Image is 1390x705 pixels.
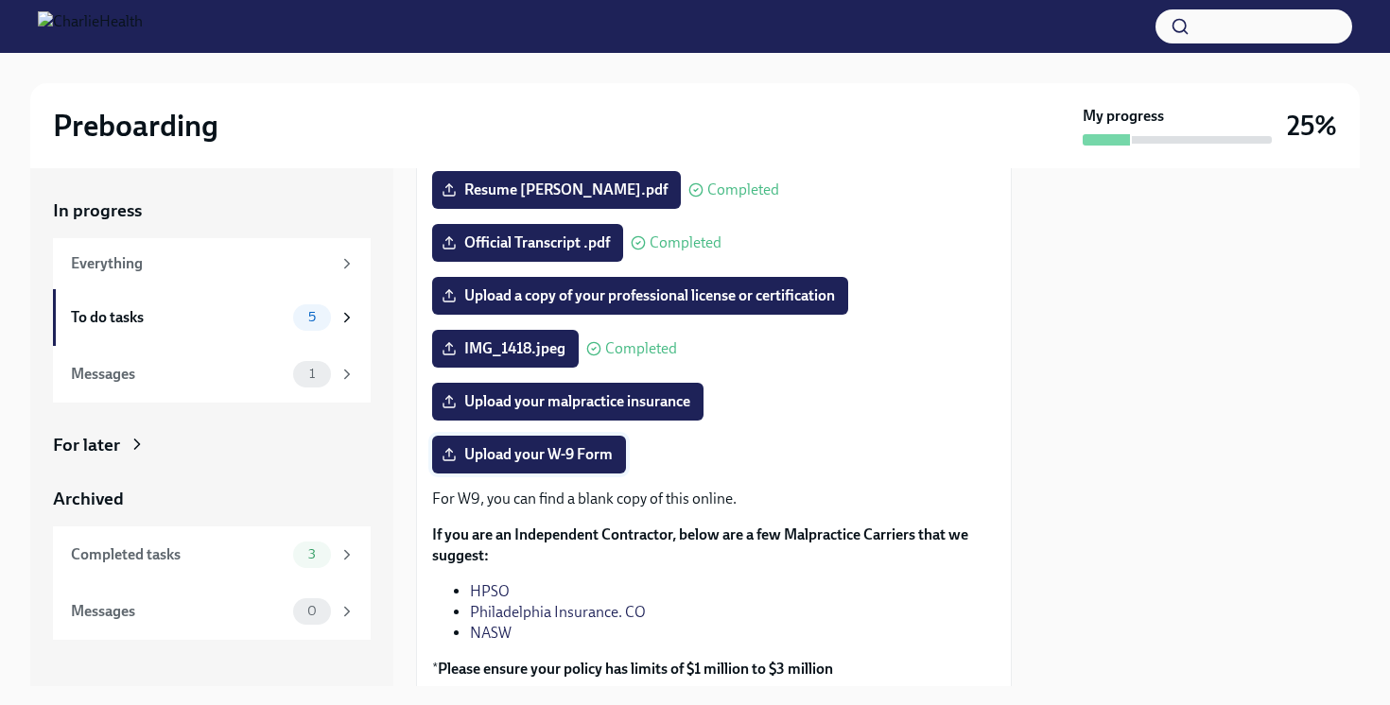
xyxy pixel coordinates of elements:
a: In progress [53,198,371,223]
label: Upload your W-9 Form [432,436,626,473]
span: Upload your W-9 Form [445,445,613,464]
h3: 25% [1287,109,1337,143]
span: Resume [PERSON_NAME].pdf [445,181,668,199]
span: 1 [298,367,326,381]
strong: Please ensure your policy has limits of $1 million to $3 million [438,660,833,678]
label: Upload a copy of your professional license or certification [432,277,848,315]
a: For later [53,433,371,457]
span: 5 [297,310,327,324]
a: Messages0 [53,583,371,640]
span: 0 [296,604,328,618]
span: Upload a copy of your professional license or certification [445,286,835,305]
label: Official Transcript .pdf [432,224,623,262]
div: To do tasks [71,307,286,328]
a: Everything [53,238,371,289]
span: Official Transcript .pdf [445,233,610,252]
span: Upload your malpractice insurance [445,392,690,411]
span: IMG_1418.jpeg [445,339,565,358]
div: For later [53,433,120,457]
a: Completed tasks3 [53,526,371,583]
label: IMG_1418.jpeg [432,330,579,368]
span: 3 [297,547,327,561]
h2: Preboarding [53,107,218,145]
a: Messages1 [53,346,371,403]
div: Messages [71,601,286,622]
p: For W9, you can find a blank copy of this online. [432,489,996,509]
div: Completed tasks [71,544,286,565]
img: CharlieHealth [38,11,143,42]
strong: If you are an Independent Contractor, below are a few Malpractice Carriers that we suggest: [432,525,968,564]
a: HPSO [470,582,510,600]
label: Upload your malpractice insurance [432,383,704,421]
span: Completed [707,182,779,198]
a: NASW [470,624,512,642]
a: Philadelphia Insurance. CO [470,603,646,621]
strong: My progress [1083,106,1164,127]
a: To do tasks5 [53,289,371,346]
span: Completed [650,235,721,250]
div: Messages [71,364,286,385]
a: Archived [53,487,371,511]
span: Completed [605,341,677,356]
label: Resume [PERSON_NAME].pdf [432,171,681,209]
div: Everything [71,253,331,274]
